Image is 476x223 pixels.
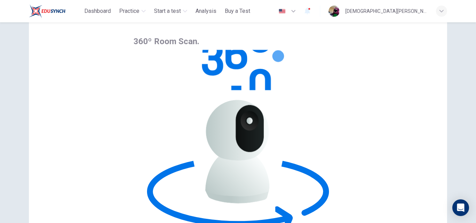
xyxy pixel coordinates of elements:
[154,7,181,15] span: Start a test
[116,5,148,17] button: Practice
[29,4,66,18] img: ELTC logo
[278,9,286,14] img: en
[133,37,199,46] span: 360º Room Scan.
[84,7,111,15] span: Dashboard
[29,4,82,18] a: ELTC logo
[222,5,253,17] button: Buy a Test
[82,5,114,17] button: Dashboard
[345,7,428,15] div: [DEMOGRAPHIC_DATA][PERSON_NAME]
[119,7,139,15] span: Practice
[151,5,190,17] button: Start a test
[329,6,340,17] img: Profile picture
[193,5,219,17] button: Analysis
[225,7,250,15] span: Buy a Test
[195,7,216,15] span: Analysis
[452,199,469,216] div: Open Intercom Messenger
